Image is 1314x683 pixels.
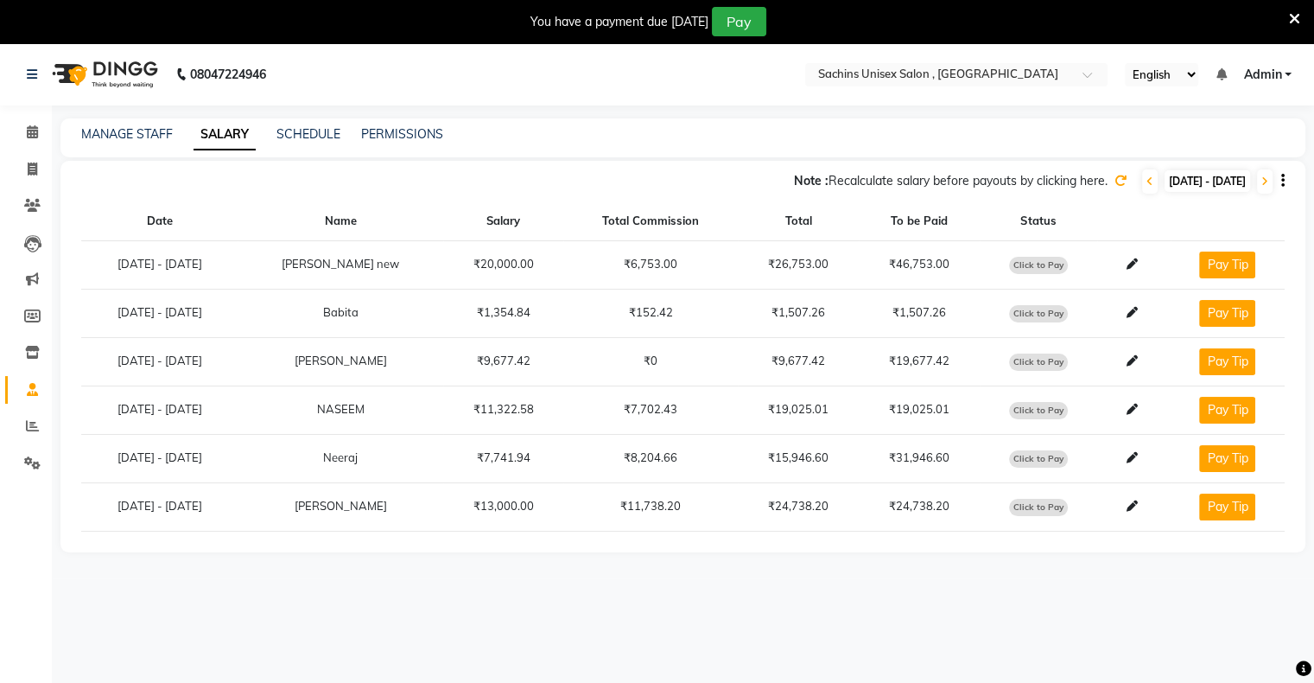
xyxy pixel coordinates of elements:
b: 08047224946 [190,50,266,99]
th: Salary [443,202,564,240]
td: ₹24,738.20 [738,482,859,531]
td: ₹8,204.66 [563,434,738,482]
td: [DATE] - [DATE] [81,240,238,289]
td: ₹24,738.20 [859,482,980,531]
th: Date [81,202,238,240]
td: NASEEM [238,386,443,434]
td: ₹46,753.00 [859,240,980,289]
td: [DATE] - [DATE] [81,482,238,531]
td: ₹13,000.00 [443,482,564,531]
td: ₹31,946.60 [859,434,980,482]
td: ₹1,507.26 [738,289,859,337]
td: ₹7,702.43 [563,386,738,434]
th: Total [738,202,859,240]
td: ₹152.42 [563,289,738,337]
td: ₹9,677.42 [738,337,859,386]
td: ₹15,946.60 [738,434,859,482]
td: ₹19,025.01 [859,386,980,434]
span: Note : [794,173,828,188]
span: [DATE] - [DATE] [1165,170,1250,192]
td: [DATE] - [DATE] [81,289,238,337]
td: Neeraj [238,434,443,482]
td: ₹11,738.20 [563,482,738,531]
td: ₹20,000.00 [443,240,564,289]
button: Pay Tip [1199,300,1255,327]
td: ₹1,507.26 [859,289,980,337]
span: Click to Pay [1009,305,1068,322]
td: ₹7,741.94 [443,434,564,482]
td: ₹19,025.01 [738,386,859,434]
td: ₹0 [563,337,738,386]
th: Total Commission [563,202,738,240]
a: PERMISSIONS [361,126,443,142]
button: Pay Tip [1199,445,1255,472]
span: Click to Pay [1009,354,1068,371]
td: [PERSON_NAME] [238,337,443,386]
th: Status [980,202,1098,240]
td: ₹6,753.00 [563,240,738,289]
th: To be Paid [859,202,980,240]
button: Pay [712,7,766,36]
button: Pay Tip [1199,494,1255,520]
td: [DATE] - [DATE] [81,434,238,482]
div: You have a payment due [DATE] [530,13,708,31]
td: [PERSON_NAME] [238,482,443,531]
td: [DATE] - [DATE] [81,386,238,434]
div: Recalculate salary before payouts by clicking here. [794,172,1108,190]
a: SALARY [194,119,256,150]
td: ₹26,753.00 [738,240,859,289]
td: ₹11,322.58 [443,386,564,434]
button: Pay Tip [1199,252,1255,278]
span: Click to Pay [1009,499,1068,516]
img: logo [44,50,162,99]
td: ₹19,677.42 [859,337,980,386]
span: Click to Pay [1009,402,1068,419]
button: Pay Tip [1199,348,1255,375]
a: SCHEDULE [276,126,340,142]
td: ₹9,677.42 [443,337,564,386]
a: MANAGE STAFF [81,126,173,142]
th: Name [238,202,443,240]
span: Click to Pay [1009,257,1068,274]
td: ₹1,354.84 [443,289,564,337]
span: Admin [1243,66,1281,84]
td: [PERSON_NAME] new [238,240,443,289]
button: Pay Tip [1199,397,1255,424]
td: Babita [238,289,443,337]
span: Click to Pay [1009,450,1068,468]
td: [DATE] - [DATE] [81,337,238,386]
